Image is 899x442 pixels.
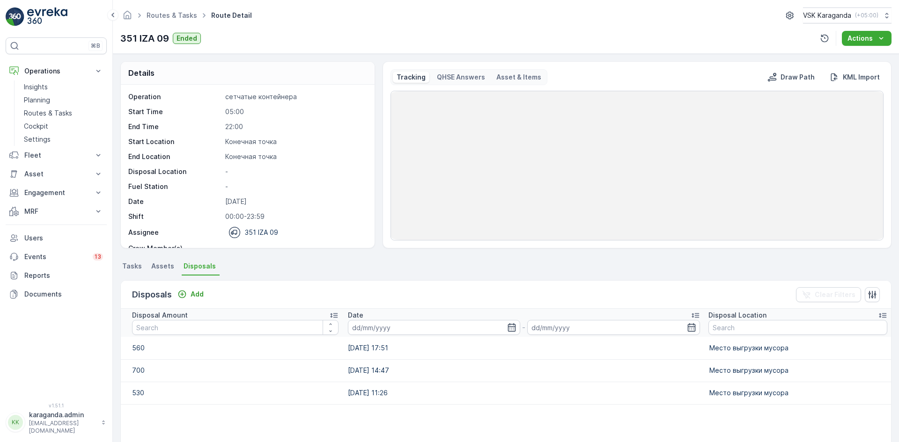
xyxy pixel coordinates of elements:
a: Users [6,229,107,247]
p: Shift [128,212,221,221]
p: karaganda.admin [29,410,96,420]
p: Reports [24,271,103,280]
p: 351 IZA 09 [120,31,169,45]
span: Tasks [122,261,142,271]
p: Draw Path [781,72,815,82]
td: [DATE] 14:47 [343,359,705,382]
p: Fuel Station [128,182,221,191]
p: Fleet [24,151,88,160]
p: VSK Karaganda [803,11,851,20]
a: Cockpit [20,120,107,133]
p: 560 [132,343,339,353]
button: VSK Karaganda(+05:00) [803,7,892,23]
p: 05:00 [225,107,365,116]
button: Asset [6,165,107,183]
p: Clear Filters [815,290,855,299]
p: Disposals [132,288,172,301]
input: dd/mm/yyyy [348,320,521,335]
p: Documents [24,290,103,299]
p: Disposal Location [128,167,221,176]
p: ( +05:00 ) [855,12,878,19]
p: Место выгрузки мусора [709,366,880,375]
button: Clear Filters [796,287,861,302]
a: Planning [20,94,107,107]
p: Date [348,311,363,320]
p: MRF [24,207,88,216]
button: Fleet [6,146,107,165]
img: logo_light-DOdMpM7g.png [27,7,67,26]
p: Asset [24,169,88,179]
p: Date [128,197,221,206]
p: - [225,182,365,191]
p: Operation [128,92,221,101]
p: Settings [24,135,51,144]
button: Actions [842,31,892,46]
a: Settings [20,133,107,146]
button: Engagement [6,183,107,202]
p: End Location [128,152,221,161]
p: Disposal Amount [132,311,188,320]
p: 22:00 [225,122,365,131]
p: Ended [177,34,197,43]
a: Documents [6,285,107,304]
p: ⌘B [91,42,100,50]
button: Draw Path [764,72,818,83]
p: Events [24,252,87,261]
span: v 1.51.1 [6,403,107,408]
p: End Time [128,122,221,131]
p: Assignee [128,228,159,237]
p: Operations [24,66,88,76]
p: Start Location [128,137,221,146]
p: [DATE] [225,197,365,206]
p: - [225,244,365,253]
button: Operations [6,62,107,80]
p: Crew Member(s) [128,244,221,253]
p: 00:00-23:59 [225,212,365,221]
button: KKkaraganda.admin[EMAIL_ADDRESS][DOMAIN_NAME] [6,410,107,435]
p: [EMAIL_ADDRESS][DOMAIN_NAME] [29,420,96,435]
button: KML Import [826,72,884,83]
img: logo [6,7,24,26]
span: Disposals [184,261,216,271]
p: - [522,322,525,333]
button: Add [174,289,207,300]
p: Users [24,233,103,243]
span: Assets [151,261,174,271]
input: Search [132,320,339,335]
a: Routes & Tasks [20,107,107,120]
a: Events13 [6,247,107,266]
p: Asset & Items [496,72,541,82]
p: QHSE Answers [437,72,485,82]
p: Место выгрузки мусора [709,388,880,398]
p: Add [191,290,204,299]
input: dd/mm/yyyy [527,320,700,335]
button: MRF [6,202,107,221]
a: Routes & Tasks [147,11,197,19]
p: Место выгрузки мусора [709,343,880,353]
p: 530 [132,388,339,398]
p: Cockpit [24,122,48,131]
p: Tracking [397,72,426,82]
a: Reports [6,266,107,285]
button: Ended [173,33,201,44]
p: сетчатыe контейнера [225,92,365,101]
span: Route Detail [209,11,254,20]
p: Конечная точка [225,137,365,146]
p: Actions [847,34,873,43]
p: KML Import [843,72,880,82]
p: 700 [132,366,339,375]
td: [DATE] 17:51 [343,337,705,359]
p: Insights [24,82,48,92]
input: Search [708,320,887,335]
div: KK [8,415,23,430]
p: Details [128,67,155,79]
p: Routes & Tasks [24,109,72,118]
a: Insights [20,80,107,94]
p: 351 IZA 09 [245,228,278,237]
p: Disposal Location [708,311,766,320]
td: [DATE] 11:26 [343,382,705,404]
p: Planning [24,95,50,105]
p: Start Time [128,107,221,116]
p: Конечная точка [225,152,365,161]
a: Homepage [122,14,133,22]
